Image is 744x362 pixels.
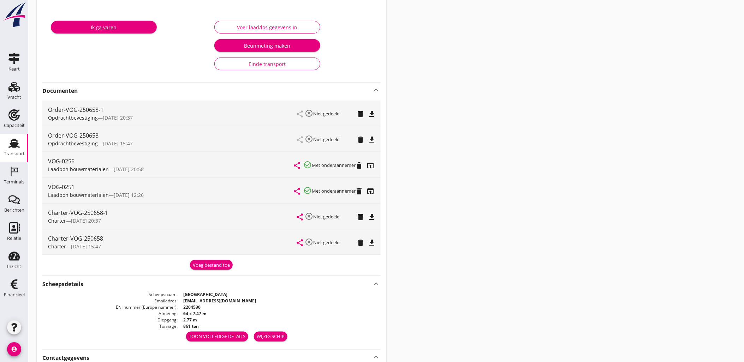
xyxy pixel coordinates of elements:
[357,239,365,247] i: delete
[4,123,25,128] div: Capaciteit
[4,292,25,297] div: Financieel
[305,109,314,117] i: highlight_off
[56,24,151,31] div: Ik ga varen
[48,114,297,121] div: —
[42,87,372,95] strong: Documenten
[368,213,376,221] i: file_download
[48,243,297,250] div: —
[4,208,24,212] div: Berichten
[314,239,340,246] small: Niet gedeeld
[312,162,356,168] small: Met onderaannemer
[368,239,376,247] i: file_download
[214,58,320,70] button: Einde transport
[8,67,20,71] div: Kaart
[183,317,197,323] strong: 2.77 m
[357,110,365,118] i: delete
[304,161,312,169] i: check_circle_outline
[293,161,302,170] i: share
[314,213,340,220] small: Niet gedeeld
[48,166,109,173] span: Laadbon bouwmaterialen
[368,135,376,144] i: file_download
[357,213,365,221] i: delete
[48,140,297,147] div: —
[103,140,133,147] span: [DATE] 15:47
[48,217,66,224] span: Charter
[42,291,178,298] dt: Scheepsnaam
[183,298,256,304] strong: [EMAIL_ADDRESS][DOMAIN_NAME]
[48,165,294,173] div: —
[71,217,101,224] span: [DATE] 20:37
[42,310,178,317] dt: Afmeting
[48,217,297,224] div: —
[312,188,356,194] small: Met onderaannemer
[372,352,381,362] i: keyboard_arrow_up
[220,60,314,68] div: Einde transport
[257,333,285,340] div: Wijzig schip
[48,131,297,140] div: Order-VOG-250658
[304,186,312,195] i: check_circle_outline
[42,354,89,362] strong: Contactgegevens
[220,24,314,31] div: Voer laad/los gegevens in
[48,234,297,243] div: Charter-VOG-250658
[305,212,314,221] i: highlight_off
[183,310,207,316] strong: 64 x 7.47 m
[314,136,340,143] small: Niet gedeeld
[51,21,157,34] button: Ik ga varen
[183,304,201,310] strong: 2204530
[42,317,178,323] dt: Diepgang
[357,135,365,144] i: delete
[254,332,287,342] a: Wijzig schip
[372,279,381,288] i: keyboard_arrow_up
[214,39,320,52] button: Beunmeting maken
[48,140,98,147] span: Opdrachtbevestiging
[296,213,304,221] i: share
[48,183,294,191] div: VOG-0251
[48,191,294,199] div: —
[7,236,21,241] div: Relatie
[186,332,248,342] button: Toon volledige details
[42,323,178,330] dt: Tonnage
[355,161,364,170] i: delete
[103,114,133,121] span: [DATE] 20:37
[48,114,98,121] span: Opdrachtbevestiging
[305,238,314,246] i: highlight_off
[220,42,315,49] div: Beunmeting maken
[1,2,27,28] img: logo-small.a267ee39.svg
[193,262,230,269] div: Voeg bestand toe
[48,157,294,165] div: VOG-0256
[71,243,101,250] span: [DATE] 15:47
[7,95,21,99] div: Vracht
[4,151,25,156] div: Transport
[367,187,375,195] i: open_in_browser
[42,304,178,310] dt: ENI nummer (Europa nummer)
[214,21,320,34] button: Voer laad/los gegevens in
[305,135,314,143] i: highlight_off
[183,323,199,329] strong: 861 ton
[48,105,297,114] div: Order-VOG-250658-1
[114,192,144,198] span: [DATE] 12:26
[48,209,297,217] div: Charter-VOG-250658-1
[7,342,21,356] i: account_circle
[189,333,245,340] div: Toon volledige details
[48,192,109,198] span: Laadbon bouwmaterialen
[7,264,21,269] div: Inzicht
[48,243,66,250] span: Charter
[368,110,376,118] i: file_download
[42,280,83,288] strong: Scheepsdetails
[296,239,304,247] i: share
[183,291,227,297] strong: [GEOGRAPHIC_DATA]
[42,298,178,304] dt: Emailadres
[190,260,233,270] button: Voeg bestand toe
[4,180,24,184] div: Terminals
[314,110,340,117] small: Niet gedeeld
[372,86,381,94] i: keyboard_arrow_up
[114,166,144,173] span: [DATE] 20:58
[293,187,302,195] i: share
[355,187,364,195] i: delete
[367,161,375,170] i: open_in_browser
